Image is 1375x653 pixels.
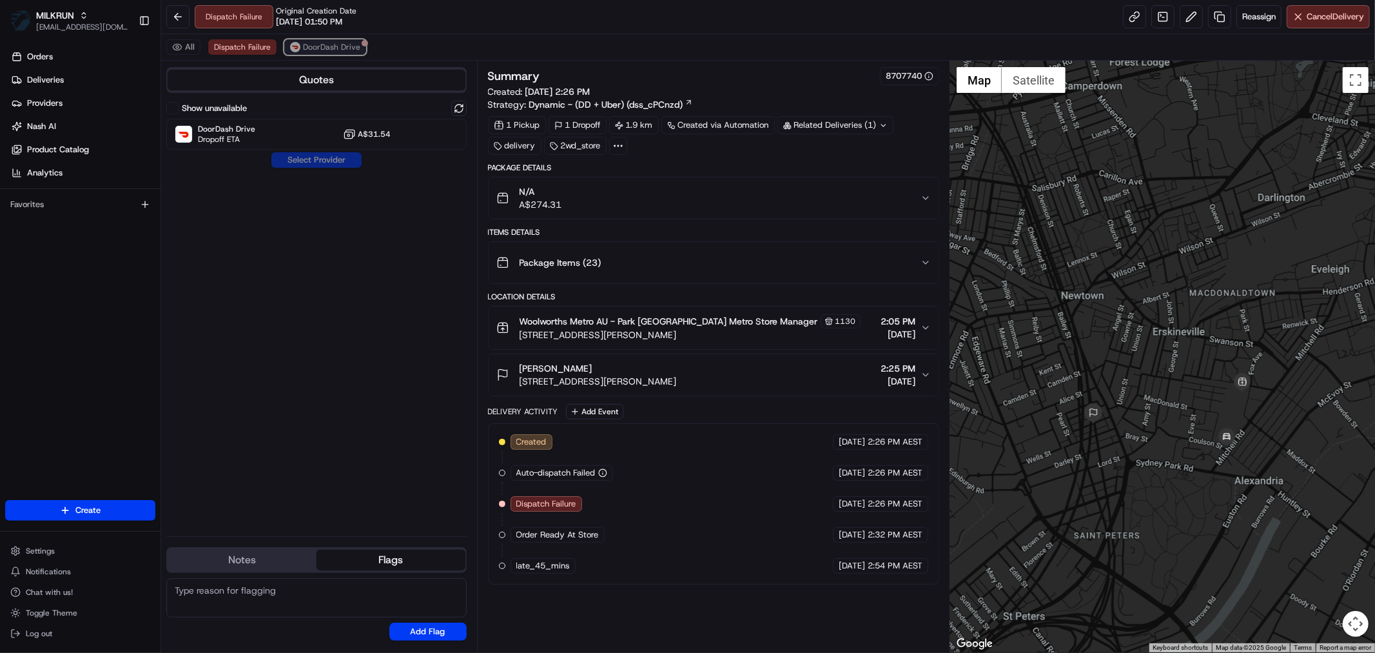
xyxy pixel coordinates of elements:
button: MILKRUNMILKRUN[EMAIL_ADDRESS][DOMAIN_NAME] [5,5,133,36]
button: [PERSON_NAME][STREET_ADDRESS][PERSON_NAME]2:25 PM[DATE] [489,354,939,396]
button: Keyboard shortcuts [1153,643,1208,652]
span: 2:26 PM AEST [868,467,922,479]
button: All [166,39,200,55]
div: 1.9 km [609,116,659,134]
span: Reassign [1242,11,1276,23]
span: Created: [488,85,590,98]
span: Providers [27,97,63,109]
span: [DATE] [839,436,865,448]
div: Delivery Activity [488,407,558,417]
span: Orders [27,51,53,63]
a: Orders [5,46,161,67]
img: doordash_logo_v2.png [290,42,300,52]
span: Notifications [26,567,71,577]
div: delivery [488,137,541,155]
span: Dynamic - (DD + Uber) (dss_cPCnzd) [529,98,683,111]
img: DoorDash Drive [175,126,192,143]
button: Toggle fullscreen view [1343,67,1369,93]
span: [STREET_ADDRESS][PERSON_NAME] [520,328,861,341]
a: Open this area in Google Maps (opens a new window) [953,636,996,652]
span: DoorDash Drive [198,124,255,134]
span: Dispatch Failure [516,498,576,510]
button: Log out [5,625,155,643]
span: Settings [26,546,55,556]
label: Show unavailable [182,103,247,114]
div: 1 Dropoff [549,116,607,134]
h3: Summary [488,70,540,82]
span: Create [75,505,101,516]
a: Created via Automation [661,116,775,134]
button: Flags [317,550,465,570]
button: 8707740 [886,70,933,82]
span: Toggle Theme [26,608,77,618]
span: [DATE] [881,328,915,341]
span: [DATE] [839,467,865,479]
button: Dispatch Failure [208,39,277,55]
span: [PERSON_NAME] [520,362,592,375]
span: late_45_mins [516,560,570,572]
span: Auto-dispatch Failed [516,467,596,479]
span: [DATE] [839,529,865,541]
span: A$274.31 [520,198,562,211]
div: Favorites [5,194,155,215]
button: CancelDelivery [1287,5,1370,28]
span: Original Creation Date [276,6,356,16]
button: Create [5,500,155,521]
button: Quotes [168,70,465,90]
div: Items Details [488,227,939,237]
span: [DATE] 2:26 PM [525,86,590,97]
button: A$31.54 [343,128,391,141]
div: Strategy: [488,98,693,111]
span: A$31.54 [358,129,391,139]
span: [DATE] [839,560,865,572]
div: Location Details [488,292,939,302]
a: Dynamic - (DD + Uber) (dss_cPCnzd) [529,98,693,111]
button: Notes [168,550,317,570]
span: Package Items ( 23 ) [520,256,601,269]
span: [DATE] [881,375,915,388]
span: 2:26 PM AEST [868,436,922,448]
span: Map data ©2025 Google [1216,644,1286,651]
a: Product Catalog [5,139,161,160]
div: 2wd_store [544,137,607,155]
span: Nash AI [27,121,56,132]
a: Providers [5,93,161,114]
a: Deliveries [5,70,161,90]
button: [EMAIL_ADDRESS][DOMAIN_NAME] [36,22,128,32]
button: MILKRUN [36,9,74,22]
a: Terms (opens in new tab) [1294,644,1312,651]
button: Show satellite imagery [1002,67,1066,93]
button: Woolworths Metro AU - Park [GEOGRAPHIC_DATA] Metro Store Manager1130[STREET_ADDRESS][PERSON_NAME]... [489,306,939,349]
button: DoorDash Drive [284,39,366,55]
button: Map camera controls [1343,611,1369,637]
div: Related Deliveries (1) [777,116,893,134]
span: 2:32 PM AEST [868,529,922,541]
button: Add Flag [389,623,467,641]
span: Cancel Delivery [1307,11,1364,23]
span: 2:26 PM AEST [868,498,922,510]
button: Package Items (23) [489,242,939,283]
span: [DATE] 01:50 PM [276,16,342,28]
button: Settings [5,542,155,560]
span: [DATE] [839,498,865,510]
button: N/AA$274.31 [489,177,939,219]
button: Chat with us! [5,583,155,601]
span: 1130 [835,316,856,326]
button: Toggle Theme [5,604,155,622]
a: Analytics [5,163,161,183]
span: Created [516,436,547,448]
span: 2:54 PM AEST [868,560,922,572]
img: Google [953,636,996,652]
span: Product Catalog [27,144,89,156]
a: Nash AI [5,116,161,137]
span: DoorDash Drive [303,42,360,52]
span: Deliveries [27,74,64,86]
span: 2:05 PM [881,315,915,328]
span: Chat with us! [26,587,73,598]
img: MILKRUN [10,10,31,31]
span: Order Ready At Store [516,529,599,541]
a: Report a map error [1320,644,1371,651]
